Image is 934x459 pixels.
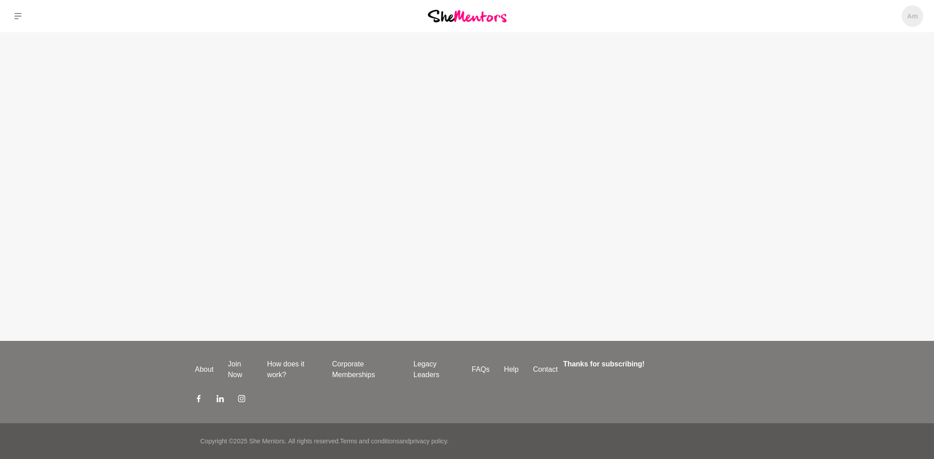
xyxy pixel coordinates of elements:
p: All rights reserved. and . [288,437,448,446]
a: Am [902,5,923,27]
img: She Mentors Logo [428,10,507,22]
a: Terms and conditions [340,438,399,445]
a: Legacy Leaders [406,359,465,380]
a: Help [497,364,526,375]
a: About [188,364,221,375]
h5: Am [907,12,918,21]
h4: Thanks for subscribing! [563,359,734,370]
a: privacy policy [410,438,447,445]
a: Corporate Memberships [325,359,406,380]
a: How does it work? [260,359,325,380]
a: Facebook [195,395,202,405]
p: Copyright © 2025 She Mentors . [200,437,286,446]
a: FAQs [465,364,497,375]
a: Contact [526,364,565,375]
a: Instagram [238,395,245,405]
a: LinkedIn [217,395,224,405]
a: Join Now [221,359,260,380]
